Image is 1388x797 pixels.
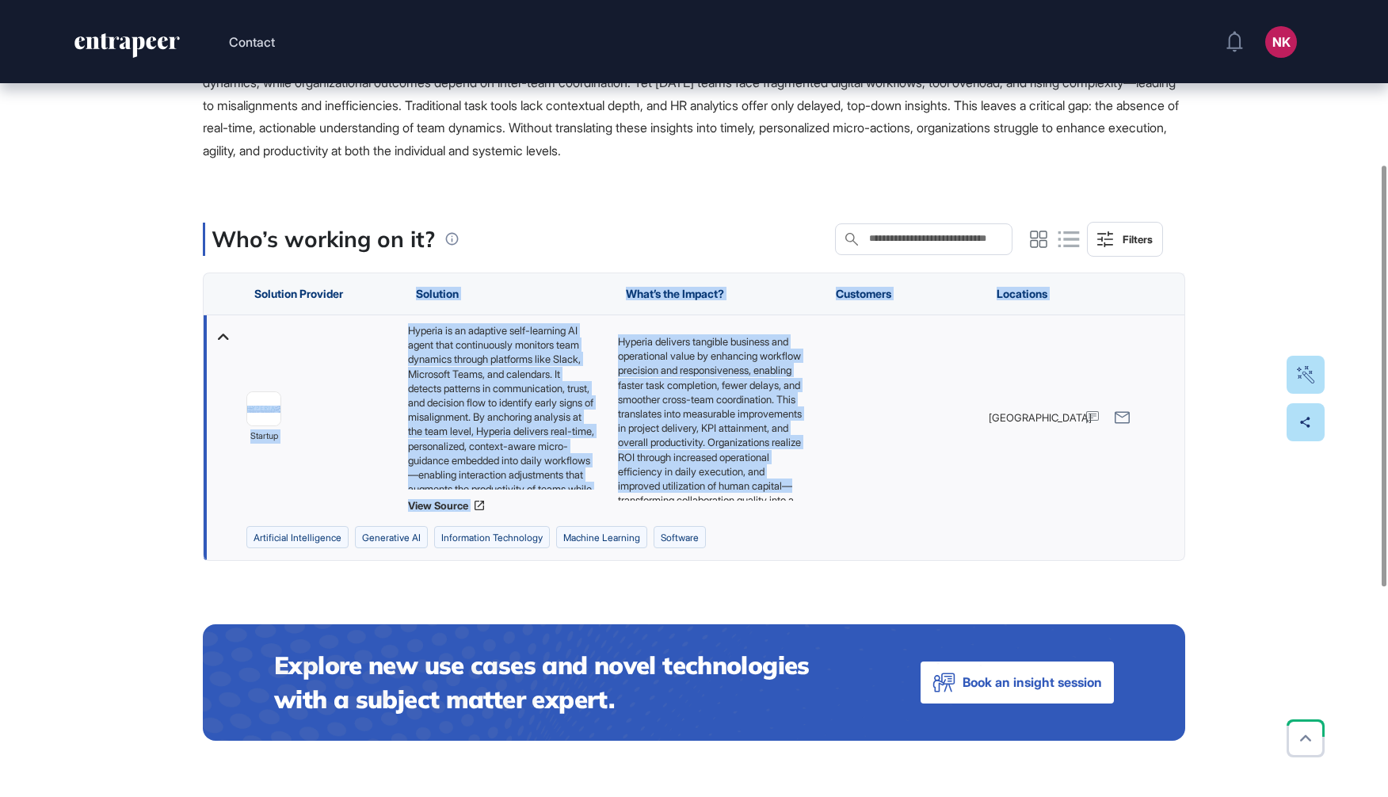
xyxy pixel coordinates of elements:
[1123,233,1153,246] div: Filters
[246,526,349,548] li: artificial intelligence
[246,391,281,426] a: image
[416,288,459,300] span: Solution
[921,662,1114,704] button: Book an insight session
[626,288,724,300] span: What’s the Impact?
[355,526,428,548] li: Generative AI
[274,648,857,717] h4: Explore new use cases and novel technologies with a subject matter expert.
[247,406,280,413] img: image
[229,32,275,52] button: Contact
[73,33,181,63] a: entrapeer-logo
[1265,26,1297,58] button: NK
[654,526,706,548] li: software
[212,223,435,256] p: Who’s working on it?
[408,323,602,490] div: Hyperia is an adaptive self-learning AI agent that continuously monitors team dynamics through pl...
[556,526,647,548] li: machine learning
[618,334,804,522] p: Hyperia delivers tangible business and operational value by enhancing workflow precision and resp...
[836,288,891,300] span: Customers
[997,288,1047,300] span: Locations
[254,288,343,300] span: Solution Provider
[989,410,1092,425] span: [GEOGRAPHIC_DATA]
[250,429,278,444] span: startup
[203,48,1185,162] p: Teams are the core units of value creation in many industries, especially in complex development ...
[963,671,1102,694] span: Book an insight session
[1087,222,1163,257] button: Filters
[434,526,550,548] li: Information Technology
[408,499,602,512] a: View Source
